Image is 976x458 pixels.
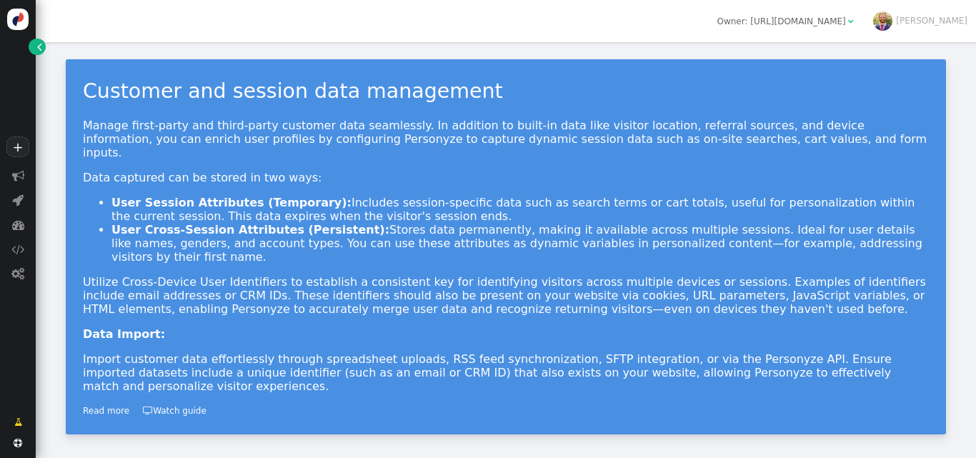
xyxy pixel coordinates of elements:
[6,411,31,433] a: 
[873,11,892,31] img: ACg8ocLulmQ9_33OLL7rsEUyw8iWN2yGd8ro9089Aq9E1tyH-UrWOEnw=s96-c
[83,275,929,316] p: Utilize Cross-Device User Identifiers to establish a consistent key for identifying visitors acro...
[29,39,46,55] a: 
[848,17,854,26] span: 
[111,196,929,223] li: Includes session-specific data such as search terms or cart totals, useful for personalization wi...
[14,416,22,429] span: 
[83,406,129,416] a: Read more
[12,219,24,231] span: 
[12,169,24,181] span: 
[83,327,165,341] b: Data Import:
[11,267,24,279] span: 
[111,196,352,209] strong: User Session Attributes (Temporary):
[7,9,29,30] img: logo-icon.svg
[83,352,929,393] p: Import customer data effortlessly through spreadsheet uploads, RSS feed synchronization, SFTP int...
[111,223,389,237] strong: User Cross-Session Attributes (Persistent):
[6,136,29,157] a: +
[143,407,153,415] span: 
[83,171,929,184] p: Data captured can be stored in two ways:
[717,15,846,28] div: Owner: [URL][DOMAIN_NAME]
[111,223,929,264] li: Stores data permanently, making it available across multiple sessions. Ideal for user details lik...
[11,243,24,255] span: 
[14,439,22,447] span: 
[37,41,41,54] span: 
[873,16,967,26] a: [PERSON_NAME]
[12,194,24,206] span: 
[83,119,929,159] p: Manage first-party and third-party customer data seamlessly. In addition to built-in data like vi...
[143,406,206,416] a: Watch guide
[83,76,929,107] div: Customer and session data management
